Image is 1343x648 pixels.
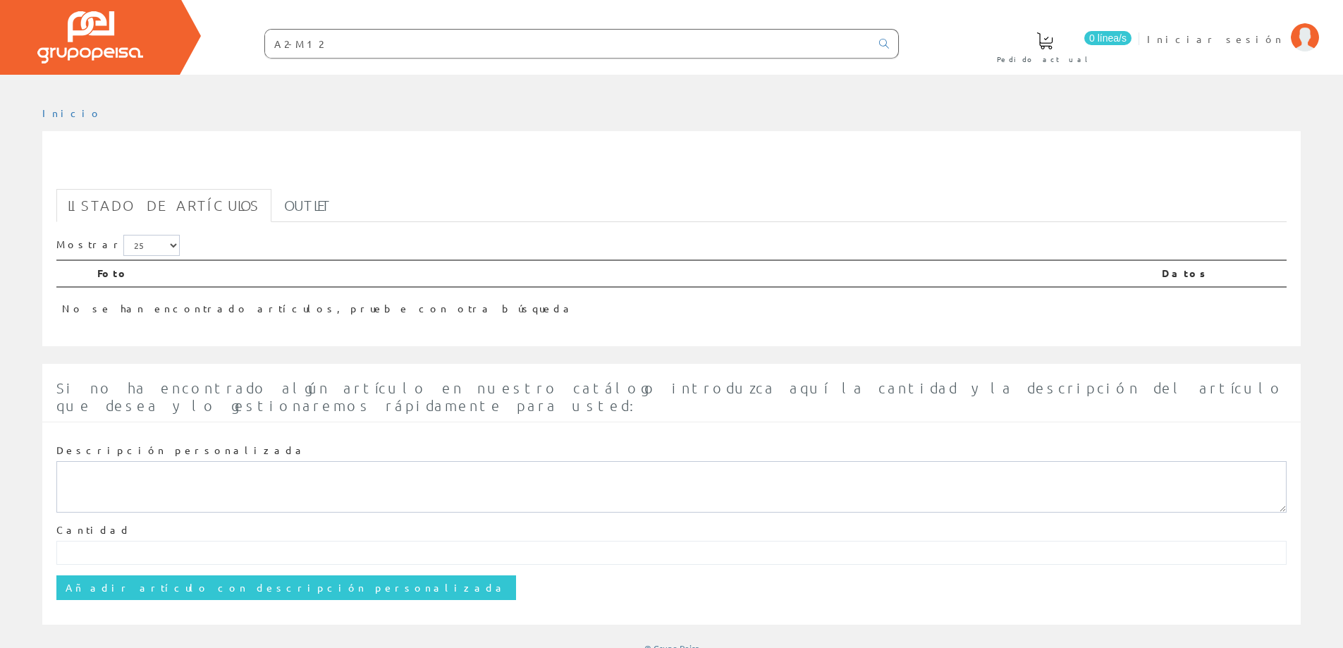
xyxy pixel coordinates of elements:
[273,189,343,222] a: Outlet
[1147,32,1284,46] span: Iniciar sesión
[997,52,1093,66] span: Pedido actual
[56,379,1284,414] span: Si no ha encontrado algún artículo en nuestro catálogo introduzca aquí la cantidad y la descripci...
[56,235,180,256] label: Mostrar
[56,189,271,222] a: Listado de artículos
[92,260,1156,287] th: Foto
[56,287,1156,322] td: No se han encontrado artículos, pruebe con otra búsqueda
[56,444,307,458] label: Descripción personalizada
[1156,260,1287,287] th: Datos
[56,575,516,599] input: Añadir artículo con descripción personalizada
[1084,31,1132,45] span: 0 línea/s
[56,523,131,537] label: Cantidad
[265,30,871,58] input: Buscar ...
[1147,20,1319,34] a: Iniciar sesión
[123,235,180,256] select: Mostrar
[37,11,143,63] img: Grupo Peisa
[56,154,1287,182] h1: A2-M12
[42,106,102,119] a: Inicio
